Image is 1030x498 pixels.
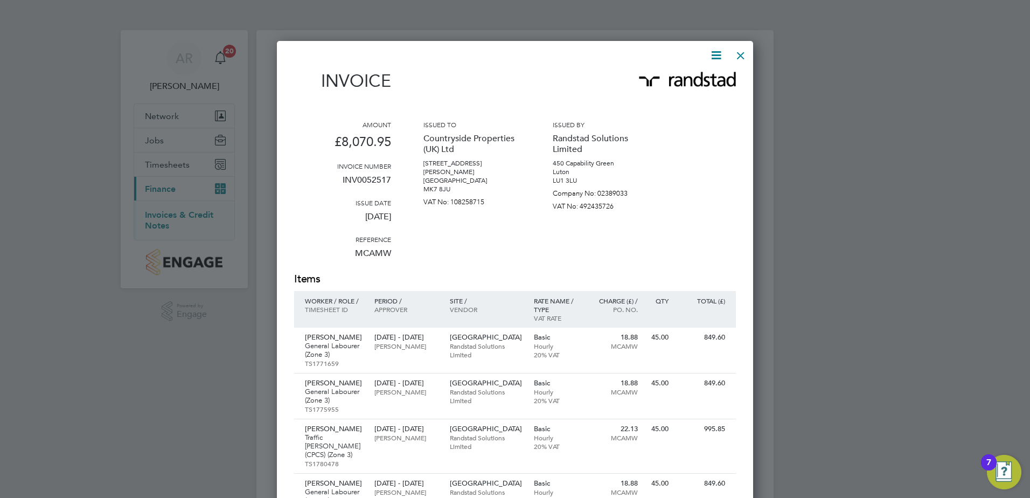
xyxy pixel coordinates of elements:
[679,479,725,488] p: 849.60
[374,296,439,305] p: Period /
[423,159,520,168] p: [STREET_ADDRESS]
[591,333,638,342] p: 18.88
[305,359,364,368] p: TS1771659
[679,333,725,342] p: 849.60
[534,425,581,433] p: Basic
[639,72,736,87] img: randstad-logo-remittance.png
[450,305,523,314] p: Vendor
[534,333,581,342] p: Basic
[374,433,439,442] p: [PERSON_NAME]
[534,442,581,451] p: 20% VAT
[591,379,638,388] p: 18.88
[553,129,650,159] p: Randstad Solutions Limited
[374,388,439,396] p: [PERSON_NAME]
[305,379,364,388] p: [PERSON_NAME]
[294,207,391,235] p: [DATE]
[374,425,439,433] p: [DATE] - [DATE]
[591,488,638,496] p: MCAMW
[294,170,391,198] p: INV0052517
[534,296,581,314] p: Rate name / type
[553,176,650,185] p: LU1 3LU
[649,379,669,388] p: 45.00
[423,168,520,185] p: [PERSON_NAME][GEOGRAPHIC_DATA]
[987,455,1021,489] button: Open Resource Center, 7 new notifications
[649,296,669,305] p: QTY
[553,185,650,198] p: Company No: 02389033
[450,342,523,359] p: Randstad Solutions Limited
[649,479,669,488] p: 45.00
[591,342,638,350] p: MCAMW
[423,129,520,159] p: Countryside Properties (UK) Ltd
[305,388,364,405] p: General Labourer (Zone 3)
[305,405,364,413] p: TS1775955
[591,433,638,442] p: MCAMW
[305,459,364,468] p: TS1780478
[534,488,581,496] p: Hourly
[534,388,581,396] p: Hourly
[553,159,650,168] p: 450 Capability Green
[450,379,523,388] p: [GEOGRAPHIC_DATA]
[450,425,523,433] p: [GEOGRAPHIC_DATA]
[294,244,391,272] p: MCAMW
[591,296,638,305] p: Charge (£) /
[450,479,523,488] p: [GEOGRAPHIC_DATA]
[679,379,725,388] p: 849.60
[649,425,669,433] p: 45.00
[423,193,520,206] p: VAT No: 108258715
[450,433,523,451] p: Randstad Solutions Limited
[305,333,364,342] p: [PERSON_NAME]
[534,433,581,442] p: Hourly
[534,379,581,388] p: Basic
[553,168,650,176] p: Luton
[374,479,439,488] p: [DATE] - [DATE]
[534,314,581,322] p: VAT rate
[294,198,391,207] h3: Issue date
[374,305,439,314] p: Approver
[986,462,991,476] div: 7
[591,388,638,396] p: MCAMW
[305,425,364,433] p: [PERSON_NAME]
[679,296,725,305] p: Total (£)
[450,388,523,405] p: Randstad Solutions Limited
[534,342,581,350] p: Hourly
[534,479,581,488] p: Basic
[374,488,439,496] p: [PERSON_NAME]
[534,350,581,359] p: 20% VAT
[305,296,364,305] p: Worker / Role /
[534,396,581,405] p: 20% VAT
[294,235,391,244] h3: Reference
[423,185,520,193] p: MK7 8JU
[294,162,391,170] h3: Invoice number
[305,342,364,359] p: General Labourer (Zone 3)
[450,333,523,342] p: [GEOGRAPHIC_DATA]
[374,342,439,350] p: [PERSON_NAME]
[553,198,650,211] p: VAT No: 492435726
[450,296,523,305] p: Site /
[305,305,364,314] p: Timesheet ID
[591,425,638,433] p: 22.13
[374,379,439,388] p: [DATE] - [DATE]
[649,333,669,342] p: 45.00
[591,305,638,314] p: Po. No.
[294,71,391,91] h1: Invoice
[294,120,391,129] h3: Amount
[553,120,650,129] h3: Issued by
[679,425,725,433] p: 995.85
[591,479,638,488] p: 18.88
[305,479,364,488] p: [PERSON_NAME]
[294,272,736,287] h2: Items
[374,333,439,342] p: [DATE] - [DATE]
[423,120,520,129] h3: Issued to
[294,129,391,162] p: £8,070.95
[305,433,364,459] p: Traffic [PERSON_NAME] (CPCS) (Zone 3)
